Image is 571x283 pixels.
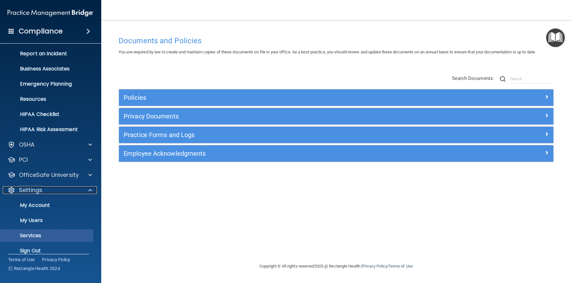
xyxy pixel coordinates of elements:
[124,131,440,138] h5: Practice Forms and Logs
[546,28,565,47] button: Open Resource Center
[4,232,90,239] p: Services
[19,171,79,179] p: OfficeSafe University
[8,171,92,179] a: OfficeSafe University
[8,7,94,19] img: PMB logo
[124,148,549,159] a: Employee Acknowledgments
[124,93,549,103] a: Policies
[4,217,90,224] p: My Users
[124,94,440,101] h5: Policies
[124,130,549,140] a: Practice Forms and Logs
[4,111,90,117] p: HIPAA Checklist
[388,264,413,268] a: Terms of Use
[510,74,554,84] input: Search
[8,265,60,272] span: Ⓒ Rectangle Health 2024
[19,27,63,36] h4: Compliance
[19,156,28,164] p: PCI
[4,202,90,208] p: My Account
[4,81,90,87] p: Emergency Planning
[4,66,90,72] p: Business Associates
[8,186,92,194] a: Settings
[119,50,536,54] span: You are required by law to create and maintain copies of these documents on file in your office. ...
[500,76,506,82] img: ic-search.3b580494.png
[124,113,440,120] h5: Privacy Documents
[221,256,452,276] div: Copyright © All rights reserved 2025 @ Rectangle Health | |
[124,150,440,157] h5: Employee Acknowledgments
[119,37,554,45] h4: Documents and Policies
[8,156,92,164] a: PCI
[362,264,387,268] a: Privacy Policy
[4,126,90,133] p: HIPAA Risk Assessment
[42,256,71,263] a: Privacy Policy
[19,186,42,194] p: Settings
[124,111,549,121] a: Privacy Documents
[4,248,90,254] p: Sign Out
[4,51,90,57] p: Report an Incident
[8,256,34,263] a: Terms of Use
[452,75,494,81] span: Search Documents:
[8,141,92,148] a: OSHA
[19,141,35,148] p: OSHA
[4,96,90,102] p: Resources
